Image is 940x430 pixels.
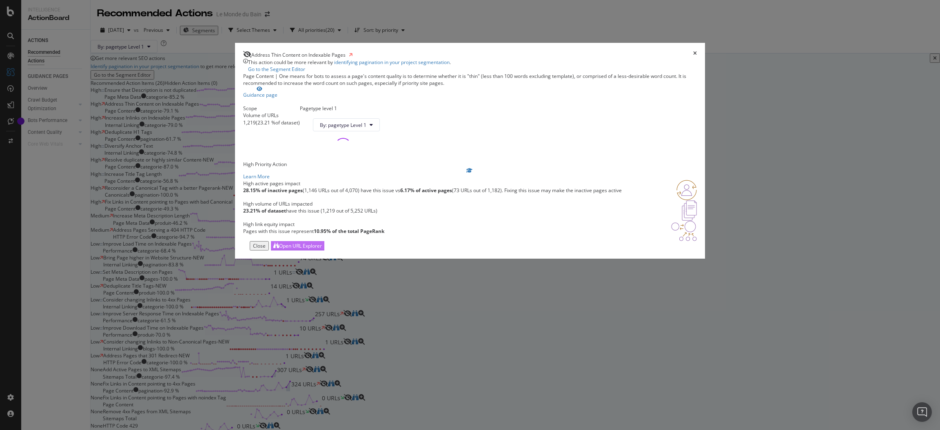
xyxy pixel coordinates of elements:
div: Open URL Explorer [279,242,322,249]
div: High volume of URLs impacted [243,200,377,207]
strong: 28.15% of inactive pages [243,187,303,194]
div: High active pages impact [243,180,622,187]
div: This action could be more relevant by . [248,59,451,73]
div: 1,219 [243,119,256,126]
div: Guidance page [243,91,277,98]
a: Learn More [243,168,697,180]
div: Open Intercom Messenger [912,402,932,422]
div: One means for bots to assess a page's content quality is to determine whether it is "thin" (less ... [243,73,697,86]
strong: 10.95% of the total PageRank [314,228,384,235]
div: Close [253,242,266,249]
div: Pagetype level 1 [300,105,386,112]
div: times [693,51,697,58]
strong: 23.21% of dataset [243,207,286,214]
button: Close [250,241,269,250]
span: | [275,73,278,80]
p: have this issue (1,219 out of 5,252 URLs) [243,207,377,214]
p: (1,146 URLs out of 4,070) have this issue vs (73 URLs out of 1,182). Fixing this issue may make t... [243,187,622,194]
span: Address Thin Content on Indexable Pages [251,51,346,58]
p: Pages with this issue represent [243,228,384,235]
a: Guidance page [243,86,277,98]
button: By: pagetype Level 1 [313,118,380,131]
span: High Priority Action [243,161,287,168]
span: Page Content [243,73,274,80]
div: ( 23.21 % of dataset ) [256,119,300,126]
div: eye-slash [243,51,251,58]
div: Scope [243,105,300,112]
strong: 6.17% of active pages [400,187,452,194]
a: identifying pagination in your project segmentation [334,59,450,66]
span: By: pagetype Level 1 [320,122,366,129]
div: modal [235,43,705,258]
div: Learn More [243,173,697,180]
a: Go to the Segment Editor [248,66,305,73]
div: High link equity impact [243,221,384,228]
div: info banner [243,59,697,73]
button: Open URL Explorer [271,241,324,250]
div: Volume of URLs [243,112,300,119]
img: e5DMFwAAAABJRU5ErkJggg== [682,200,697,221]
img: RO06QsNG.png [676,180,697,200]
img: DDxVyA23.png [671,221,697,241]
